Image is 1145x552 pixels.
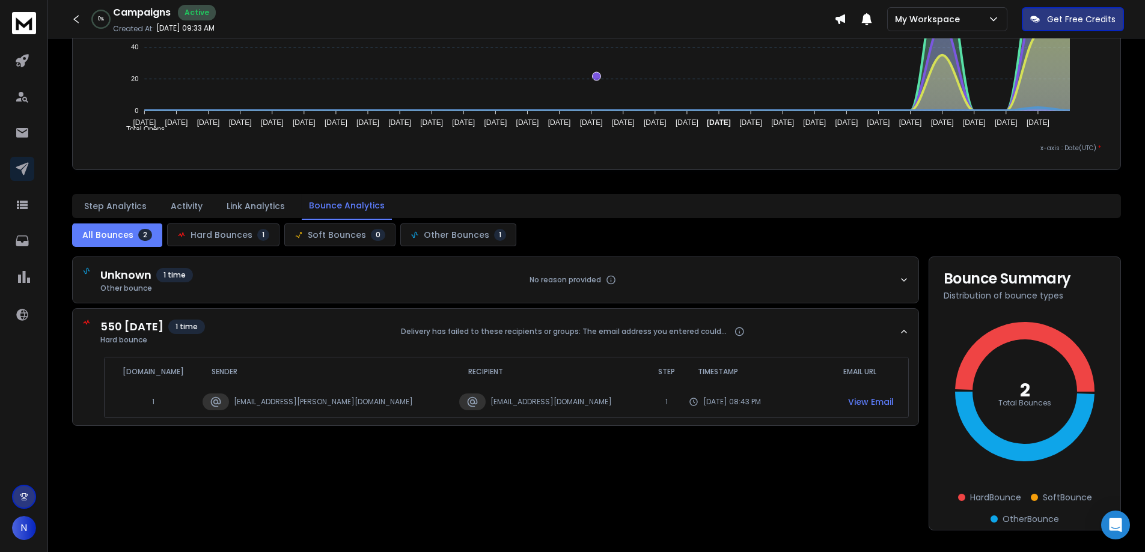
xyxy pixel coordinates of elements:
[73,354,918,425] div: 550 [DATE]1 timeHard bounceDelivery has failed to these recipients or groups: The email address y...
[133,118,156,127] tspan: [DATE]
[105,386,202,417] td: 1
[131,75,138,82] tspan: 20
[1101,511,1130,539] div: Open Intercom Messenger
[676,118,698,127] tspan: [DATE]
[1020,377,1030,403] text: 2
[12,12,36,34] img: logo
[234,397,413,407] span: [EMAIL_ADDRESS][PERSON_NAME][DOMAIN_NAME]
[202,357,458,386] th: Sender
[867,118,890,127] tspan: [DATE]
[77,193,154,219] button: Step Analytics
[356,118,379,127] tspan: [DATE]
[138,229,152,241] span: 2
[197,118,220,127] tspan: [DATE]
[113,24,154,34] p: Created At:
[707,118,731,127] tspan: [DATE]
[998,398,1051,408] text: Total Bounces
[229,118,252,127] tspan: [DATE]
[963,118,986,127] tspan: [DATE]
[117,125,165,133] span: Total Opens
[73,257,918,303] button: Unknown1 timeOther bounceNo reason provided
[420,118,443,127] tspan: [DATE]
[12,516,36,540] button: N
[944,271,1106,286] h3: Bounce Summary
[490,397,612,407] span: [EMAIL_ADDRESS][DOMAIN_NAME]
[100,267,151,284] span: Unknown
[178,5,216,20] div: Active
[302,192,392,220] button: Bounce Analytics
[131,43,138,50] tspan: 40
[92,144,1101,153] p: x-axis : Date(UTC)
[168,320,205,334] span: 1 time
[98,16,104,23] p: 0 %
[165,118,188,127] tspan: [DATE]
[308,229,366,241] span: Soft Bounces
[371,229,385,241] span: 0
[771,118,794,127] tspan: [DATE]
[931,118,954,127] tspan: [DATE]
[995,118,1018,127] tspan: [DATE]
[257,229,269,241] span: 1
[163,193,210,219] button: Activity
[452,118,475,127] tspan: [DATE]
[73,309,918,354] button: 550 [DATE]1 timeHard bounceDelivery has failed to these recipients or groups: The email address y...
[261,118,284,127] tspan: [DATE]
[548,118,571,127] tspan: [DATE]
[530,275,601,285] span: No reason provided
[834,357,908,386] th: Email URL
[219,193,292,219] button: Link Analytics
[484,118,507,127] tspan: [DATE]
[156,23,215,33] p: [DATE] 09:33 AM
[1022,7,1124,31] button: Get Free Credits
[105,357,202,386] th: [DOMAIN_NAME]
[82,229,133,241] span: All Bounces
[156,268,193,282] span: 1 time
[645,357,689,386] th: Step
[803,118,826,127] tspan: [DATE]
[688,357,834,386] th: Timestamp
[899,118,922,127] tspan: [DATE]
[644,118,667,127] tspan: [DATE]
[459,357,645,386] th: Recipient
[835,118,858,127] tspan: [DATE]
[191,229,252,241] span: Hard Bounces
[1043,491,1092,503] span: Soft Bounce
[401,327,730,336] span: Delivery has failed to these recipients or groups: The email address you entered couldn't be foun...
[580,118,603,127] tspan: [DATE]
[895,13,965,25] p: My Workspace
[739,118,762,127] tspan: [DATE]
[100,318,163,335] span: 550 [DATE]
[1003,513,1059,525] span: Other Bounce
[944,290,1106,302] p: Distribution of bounce types
[841,391,901,413] button: View Email
[293,118,316,127] tspan: [DATE]
[703,397,761,407] span: [DATE] 08:43 PM
[325,118,347,127] tspan: [DATE]
[100,284,193,293] span: Other bounce
[645,386,689,417] td: 1
[516,118,539,127] tspan: [DATE]
[970,491,1021,503] span: Hard Bounce
[1027,118,1049,127] tspan: [DATE]
[1047,13,1116,25] p: Get Free Credits
[388,118,411,127] tspan: [DATE]
[113,5,171,20] h1: Campaigns
[100,335,205,345] span: Hard bounce
[612,118,635,127] tspan: [DATE]
[494,229,506,241] span: 1
[424,229,489,241] span: Other Bounces
[135,107,138,114] tspan: 0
